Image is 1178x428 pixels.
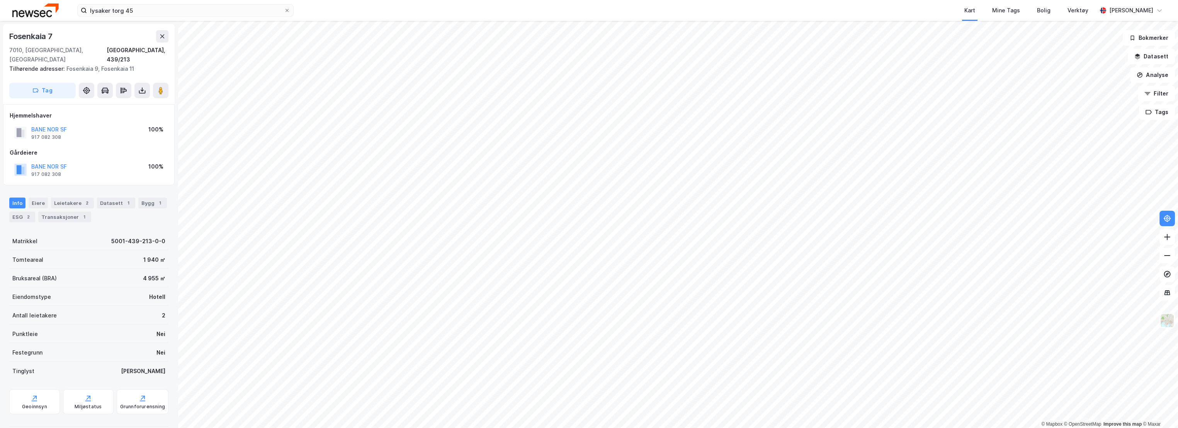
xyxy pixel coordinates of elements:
button: Tag [9,83,76,98]
div: 2 [24,213,32,221]
div: Info [9,198,25,208]
div: Hjemmelshaver [10,111,168,120]
div: Eiendomstype [12,292,51,302]
div: Punktleie [12,329,38,339]
div: Datasett [97,198,135,208]
span: Tilhørende adresser: [9,65,66,72]
div: 917 082 308 [31,134,61,140]
div: Miljøstatus [75,404,102,410]
div: Transaksjoner [38,211,91,222]
div: Nei [156,348,165,357]
div: Hotell [149,292,165,302]
div: Fosenkaia 7 [9,30,54,43]
button: Datasett [1128,49,1175,64]
div: Matrikkel [12,237,37,246]
div: Mine Tags [992,6,1020,15]
div: 917 082 308 [31,171,61,177]
div: Tinglyst [12,367,34,376]
div: Bolig [1037,6,1051,15]
div: Nei [156,329,165,339]
div: [GEOGRAPHIC_DATA], 439/213 [107,46,168,64]
div: Gårdeiere [10,148,168,157]
div: Festegrunn [12,348,42,357]
div: [PERSON_NAME] [121,367,165,376]
div: 1 [156,199,164,207]
div: 4 955 ㎡ [143,274,165,283]
div: Kontrollprogram for chat [1139,391,1178,428]
div: [PERSON_NAME] [1109,6,1153,15]
iframe: Chat Widget [1139,391,1178,428]
div: 1 [124,199,132,207]
div: Antall leietakere [12,311,57,320]
div: Eiere [29,198,48,208]
button: Filter [1138,86,1175,101]
div: 1 940 ㎡ [143,255,165,264]
button: Bokmerker [1123,30,1175,46]
a: Mapbox [1041,421,1062,427]
div: 5001-439-213-0-0 [111,237,165,246]
div: 2 [83,199,91,207]
div: 7010, [GEOGRAPHIC_DATA], [GEOGRAPHIC_DATA] [9,46,107,64]
div: 100% [148,125,163,134]
div: Leietakere [51,198,94,208]
img: newsec-logo.f6e21ccffca1b3a03d2d.png [12,3,59,17]
div: 1 [80,213,88,221]
button: Analyse [1130,67,1175,83]
a: OpenStreetMap [1064,421,1102,427]
div: Bruksareal (BRA) [12,274,57,283]
div: ESG [9,211,35,222]
div: Bygg [138,198,167,208]
img: Z [1160,313,1175,328]
div: Verktøy [1068,6,1088,15]
a: Improve this map [1103,421,1142,427]
div: 2 [162,311,165,320]
input: Søk på adresse, matrikkel, gårdeiere, leietakere eller personer [87,5,284,16]
div: Geoinnsyn [22,404,47,410]
div: Tomteareal [12,255,43,264]
div: Grunnforurensning [120,404,165,410]
div: Kart [964,6,975,15]
div: 100% [148,162,163,171]
div: Fosenkaia 9, Fosenkaia 11 [9,64,162,73]
button: Tags [1139,104,1175,120]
